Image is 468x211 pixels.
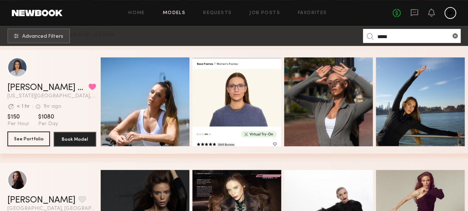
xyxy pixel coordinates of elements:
[22,34,63,39] span: Advanced Filters
[203,11,232,16] a: Requests
[7,113,29,121] span: $150
[7,94,96,99] span: [US_STATE][GEOGRAPHIC_DATA], [GEOGRAPHIC_DATA]
[7,83,85,92] a: [PERSON_NAME] [PERSON_NAME]
[128,11,145,16] a: Home
[7,131,50,146] button: See Portfolio
[298,11,327,16] a: Favorites
[163,11,185,16] a: Models
[7,121,29,127] span: Per Hour
[249,11,280,16] a: Job Posts
[7,196,75,205] a: [PERSON_NAME]
[17,104,30,109] div: < 1 hr
[38,113,58,121] span: $1080
[54,132,96,147] button: Book Model
[7,29,70,43] button: Advanced Filters
[43,104,61,109] div: 1hr ago
[7,132,50,147] a: See Portfolio
[38,121,58,127] span: Per Day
